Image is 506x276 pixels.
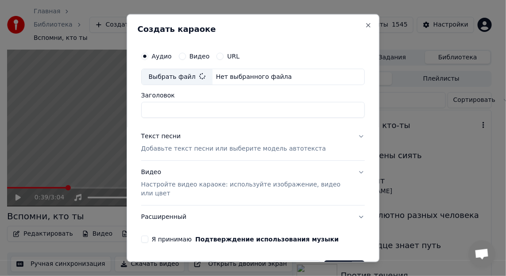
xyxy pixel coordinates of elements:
h2: Создать караоке [138,25,369,33]
div: Текст песни [141,132,181,141]
button: Я принимаю [195,236,339,242]
div: Нет выбранного файла [212,72,296,81]
label: Заголовок [141,92,365,98]
button: Текст песниДобавьте текст песни или выберите модель автотекста [141,125,365,160]
div: Видео [141,168,351,198]
p: Настройте видео караоке: используйте изображение, видео или цвет [141,180,351,198]
p: Добавьте текст песни или выберите модель автотекста [141,144,326,153]
label: URL [228,53,240,59]
div: Выбрать файл [142,69,212,85]
button: Расширенный [141,206,365,229]
button: ВидеоНастройте видео караоке: используйте изображение, видео или цвет [141,161,365,205]
label: Я принимаю [152,236,339,242]
label: Аудио [152,53,172,59]
label: Видео [189,53,210,59]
